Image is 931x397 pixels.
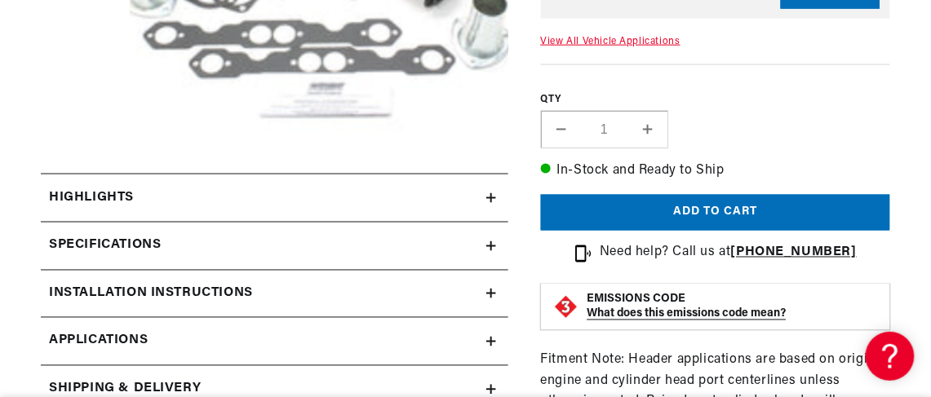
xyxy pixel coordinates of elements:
strong: EMISSIONS CODE [587,293,686,306]
h2: Installation instructions [49,284,253,305]
a: [PHONE_NUMBER] [731,246,857,259]
a: Applications [41,318,508,366]
h2: Specifications [49,236,161,257]
button: EMISSIONS CODEWhat does this emissions code mean? [587,293,878,322]
p: Need help? Call us at [600,243,857,264]
summary: Specifications [41,223,508,270]
span: Applications [49,331,148,352]
p: In-Stock and Ready to Ship [541,161,890,182]
summary: Highlights [41,174,508,222]
summary: Installation instructions [41,271,508,318]
label: QTY [541,92,890,106]
strong: What does this emissions code mean? [587,308,787,320]
button: Add to cart [541,195,890,232]
a: View All Vehicle Applications [541,37,681,46]
h2: Highlights [49,187,134,209]
img: Emissions code [553,294,579,320]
